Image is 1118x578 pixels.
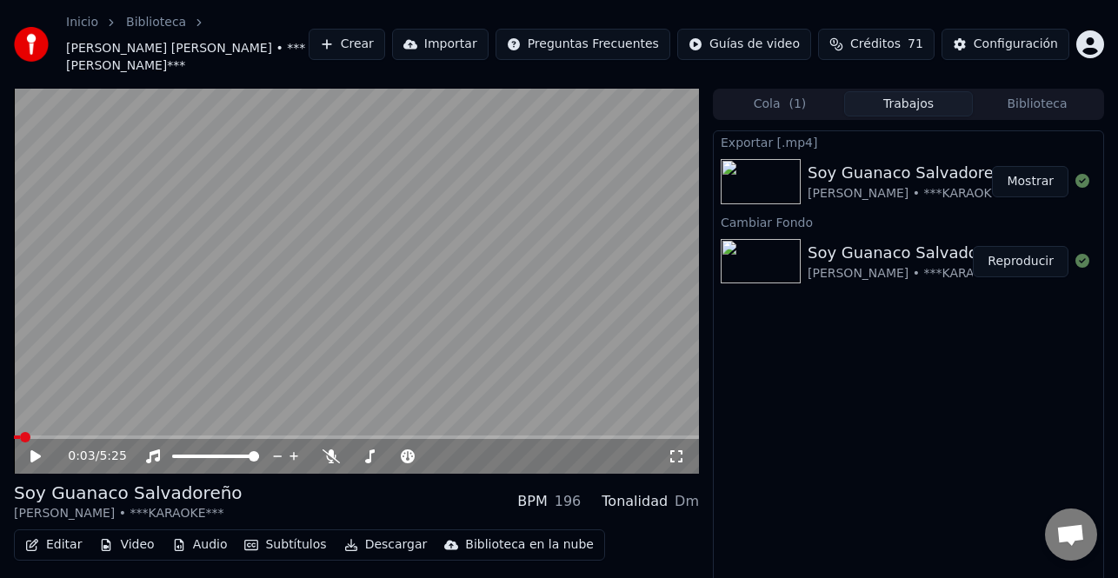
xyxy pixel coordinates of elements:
[126,14,186,31] a: Biblioteca
[165,533,235,557] button: Audio
[496,29,670,60] button: Preguntas Frecuentes
[602,491,668,512] div: Tonalidad
[66,14,98,31] a: Inicio
[517,491,547,512] div: BPM
[465,536,594,554] div: Biblioteca en la nube
[555,491,582,512] div: 196
[18,533,89,557] button: Editar
[337,533,435,557] button: Descargar
[66,14,309,75] nav: breadcrumb
[1045,508,1097,561] div: Chat abierto
[99,448,126,465] span: 5:25
[237,533,333,557] button: Subtítulos
[677,29,811,60] button: Guías de video
[309,29,385,60] button: Crear
[714,211,1103,232] div: Cambiar Fondo
[714,131,1103,152] div: Exportar [.mp4]
[942,29,1069,60] button: Configuración
[392,29,489,60] button: Importar
[850,36,901,53] span: Créditos
[68,448,95,465] span: 0:03
[675,491,699,512] div: Dm
[844,91,973,116] button: Trabajos
[808,241,1018,265] div: Soy Guanaco Salvadoreño
[973,91,1101,116] button: Biblioteca
[974,36,1058,53] div: Configuración
[14,481,243,505] div: Soy Guanaco Salvadoreño
[789,96,806,113] span: ( 1 )
[715,91,844,116] button: Cola
[68,448,110,465] div: /
[92,533,161,557] button: Video
[973,246,1068,277] button: Reproducir
[908,36,923,53] span: 71
[818,29,935,60] button: Créditos71
[66,40,309,75] span: [PERSON_NAME] [PERSON_NAME] • ***[PERSON_NAME]***
[14,27,49,62] img: youka
[808,161,1018,185] div: Soy Guanaco Salvadoreño
[992,166,1068,197] button: Mostrar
